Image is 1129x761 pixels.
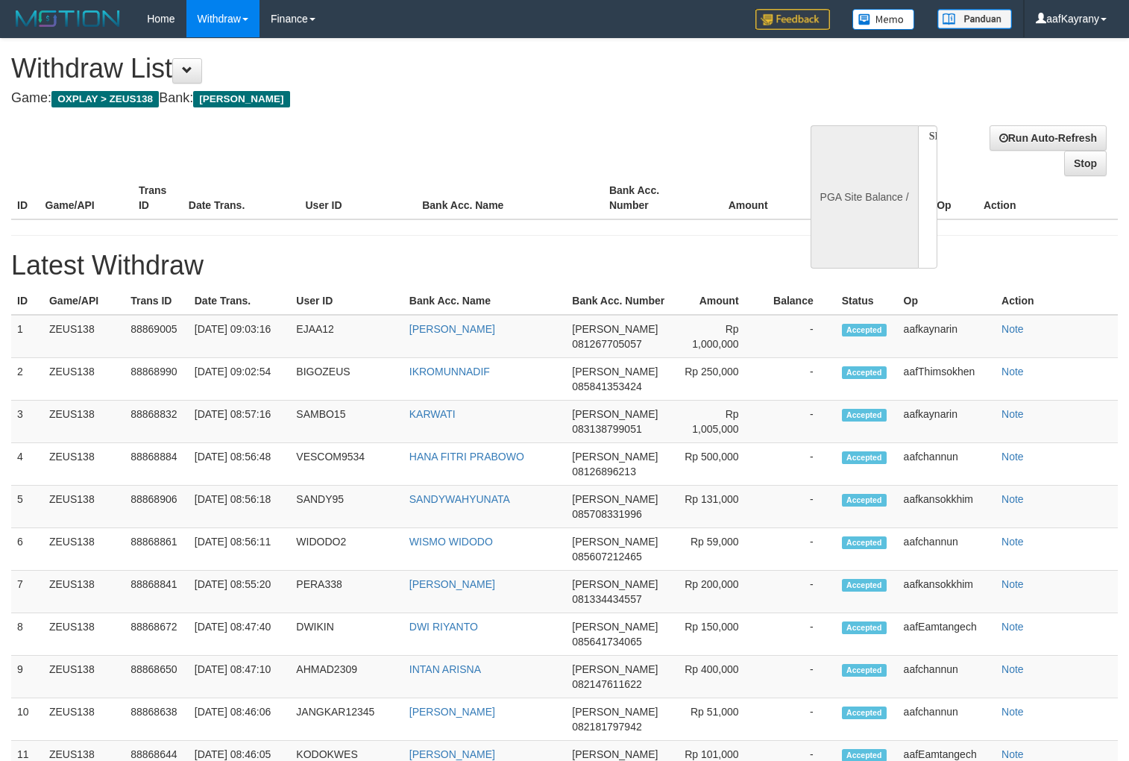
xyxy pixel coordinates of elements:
[1001,748,1024,760] a: Note
[43,315,125,358] td: ZEUS138
[673,443,761,486] td: Rp 500,000
[125,656,189,698] td: 88868650
[1001,663,1024,675] a: Note
[290,656,403,698] td: AHMAD2309
[761,315,836,358] td: -
[842,409,887,422] span: Accepted
[852,9,915,30] img: Button%20Memo.svg
[572,551,641,563] span: 085607212465
[133,177,183,219] th: Trans ID
[898,358,996,401] td: aafThimsokhen
[43,698,125,741] td: ZEUS138
[937,9,1012,29] img: panduan.png
[673,571,761,613] td: Rp 200,000
[1001,706,1024,718] a: Note
[189,613,291,656] td: [DATE] 08:47:40
[572,663,658,675] span: [PERSON_NAME]
[761,571,836,613] td: -
[898,287,996,315] th: Op
[11,528,43,571] td: 6
[189,528,291,571] td: [DATE] 08:56:11
[409,493,510,505] a: SANDYWAHYUNATA
[189,571,291,613] td: [DATE] 08:55:20
[125,486,189,528] td: 88868906
[11,571,43,613] td: 7
[11,401,43,443] td: 3
[842,664,887,677] span: Accepted
[40,177,133,219] th: Game/API
[673,358,761,401] td: Rp 250,000
[898,613,996,656] td: aafEamtangech
[572,621,658,633] span: [PERSON_NAME]
[290,401,403,443] td: SAMBO15
[572,493,658,505] span: [PERSON_NAME]
[300,177,417,219] th: User ID
[898,656,996,698] td: aafchannun
[842,536,887,549] span: Accepted
[409,578,495,590] a: [PERSON_NAME]
[290,315,403,358] td: EJAA12
[898,486,996,528] td: aafkansokkhim
[416,177,603,219] th: Bank Acc. Name
[572,423,641,435] span: 083138799051
[125,571,189,613] td: 88868841
[11,613,43,656] td: 8
[125,698,189,741] td: 88868638
[673,656,761,698] td: Rp 400,000
[761,358,836,401] td: -
[43,656,125,698] td: ZEUS138
[572,380,641,392] span: 085841353424
[189,486,291,528] td: [DATE] 08:56:18
[290,486,403,528] td: SANDY95
[572,536,658,548] span: [PERSON_NAME]
[189,315,291,358] td: [DATE] 09:03:16
[409,366,490,378] a: IKROMUNNADIF
[189,656,291,698] td: [DATE] 08:47:10
[931,177,978,219] th: Op
[43,528,125,571] td: ZEUS138
[189,358,291,401] td: [DATE] 09:02:54
[11,443,43,486] td: 4
[836,287,898,315] th: Status
[11,486,43,528] td: 5
[696,177,790,219] th: Amount
[290,287,403,315] th: User ID
[43,443,125,486] td: ZEUS138
[290,443,403,486] td: VESCOM9534
[898,698,996,741] td: aafchannun
[755,9,830,30] img: Feedback.jpg
[990,125,1107,151] a: Run Auto-Refresh
[11,54,738,84] h1: Withdraw List
[1001,578,1024,590] a: Note
[761,698,836,741] td: -
[603,177,696,219] th: Bank Acc. Number
[673,486,761,528] td: Rp 131,000
[290,571,403,613] td: PERA338
[290,528,403,571] td: WIDODO2
[898,443,996,486] td: aafchannun
[996,287,1118,315] th: Action
[125,528,189,571] td: 88868861
[898,315,996,358] td: aafkaynarin
[1001,323,1024,335] a: Note
[898,528,996,571] td: aafchannun
[673,401,761,443] td: Rp 1,005,000
[842,707,887,719] span: Accepted
[761,528,836,571] td: -
[842,324,887,336] span: Accepted
[673,698,761,741] td: Rp 51,000
[290,698,403,741] td: JANGKAR12345
[189,287,291,315] th: Date Trans.
[842,579,887,592] span: Accepted
[1001,621,1024,633] a: Note
[761,613,836,656] td: -
[673,287,761,315] th: Amount
[572,338,641,350] span: 081267705057
[409,451,524,463] a: HANA FITRI PRABOWO
[572,466,636,477] span: 08126896213
[761,443,836,486] td: -
[409,621,478,633] a: DWI RIYANTO
[572,706,658,718] span: [PERSON_NAME]
[842,451,887,464] span: Accepted
[193,91,289,107] span: [PERSON_NAME]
